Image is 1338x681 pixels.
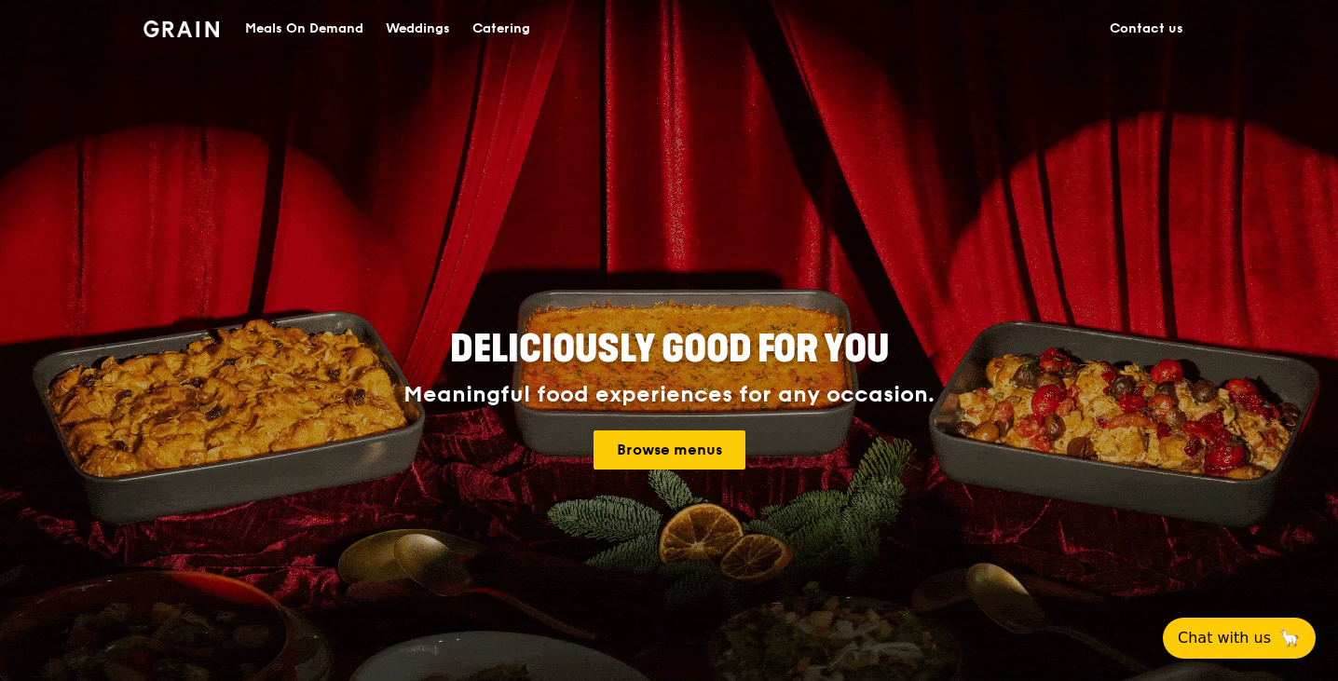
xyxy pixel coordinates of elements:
[1163,618,1316,659] button: Chat with us🦙
[245,1,363,57] div: Meals On Demand
[386,1,450,57] div: Weddings
[461,1,541,57] a: Catering
[472,1,530,57] div: Catering
[375,1,461,57] a: Weddings
[334,382,1004,408] div: Meaningful food experiences for any occasion.
[1099,1,1195,57] a: Contact us
[594,430,745,470] a: Browse menus
[1278,627,1301,649] span: 🦙
[450,327,889,372] span: Deliciously good for you
[143,20,219,37] img: Grain
[1178,627,1271,649] span: Chat with us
